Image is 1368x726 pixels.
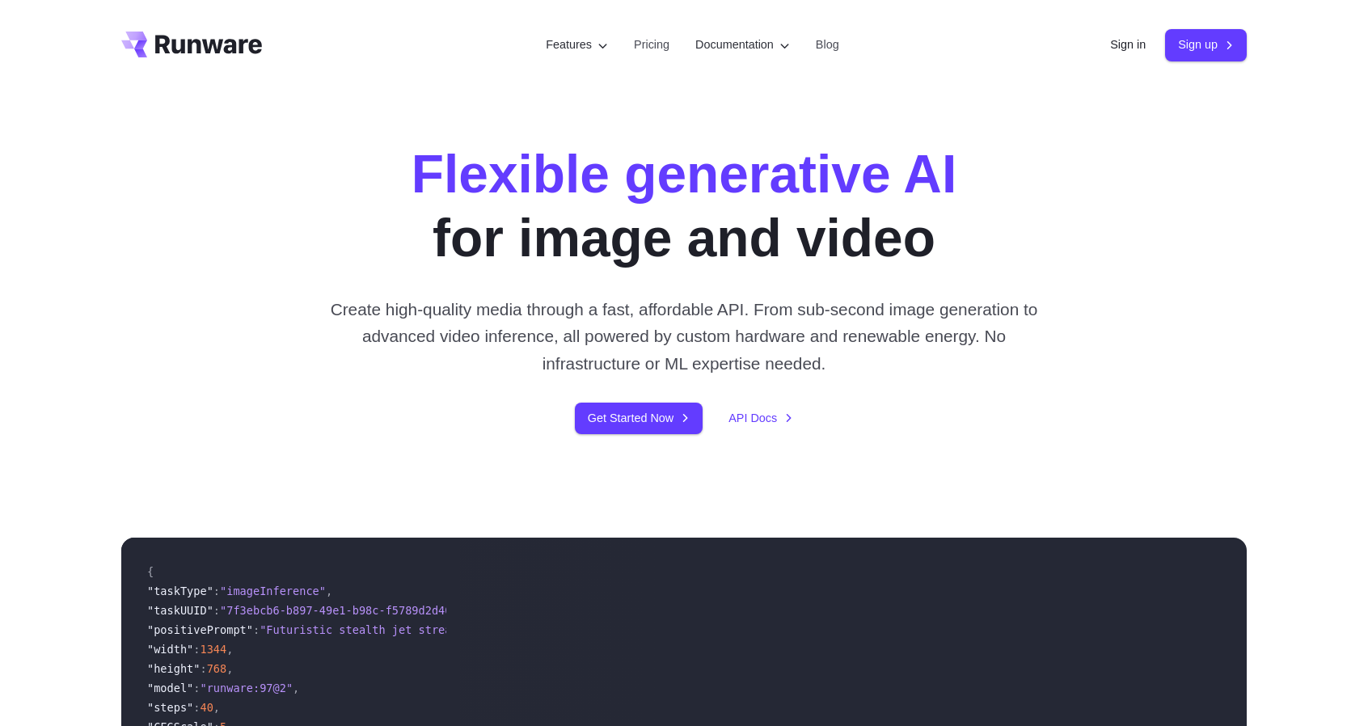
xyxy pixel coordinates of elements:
[546,36,608,54] label: Features
[1110,36,1146,54] a: Sign in
[226,662,233,675] span: ,
[213,604,220,617] span: :
[253,623,260,636] span: :
[575,403,703,434] a: Get Started Now
[193,682,200,694] span: :
[121,32,262,57] a: Go to /
[200,662,206,675] span: :
[226,643,233,656] span: ,
[728,409,793,428] a: API Docs
[220,604,471,617] span: "7f3ebcb6-b897-49e1-b98c-f5789d2d40d7"
[213,701,220,714] span: ,
[200,682,293,694] span: "runware:97@2"
[200,643,226,656] span: 1344
[193,643,200,656] span: :
[147,682,193,694] span: "model"
[213,585,220,597] span: :
[412,142,956,270] h1: for image and video
[147,662,200,675] span: "height"
[326,585,332,597] span: ,
[147,701,193,714] span: "steps"
[293,682,299,694] span: ,
[147,643,193,656] span: "width"
[412,144,956,204] strong: Flexible generative AI
[200,701,213,714] span: 40
[147,585,213,597] span: "taskType"
[147,565,154,578] span: {
[207,662,227,675] span: 768
[147,604,213,617] span: "taskUUID"
[260,623,862,636] span: "Futuristic stealth jet streaking through a neon-lit cityscape with glowing purple exhaust"
[634,36,669,54] a: Pricing
[193,701,200,714] span: :
[147,623,253,636] span: "positivePrompt"
[220,585,326,597] span: "imageInference"
[324,296,1045,377] p: Create high-quality media through a fast, affordable API. From sub-second image generation to adv...
[695,36,790,54] label: Documentation
[1165,29,1247,61] a: Sign up
[816,36,839,54] a: Blog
